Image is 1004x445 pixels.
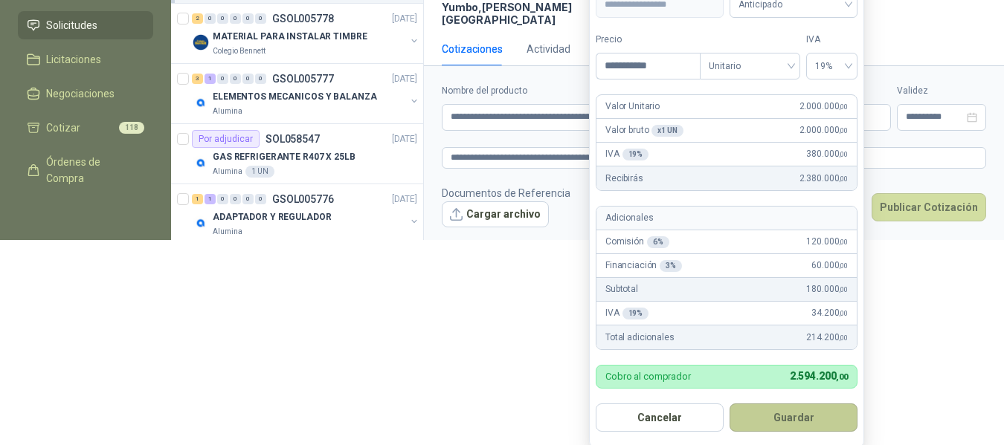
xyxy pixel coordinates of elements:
span: 118 [119,122,144,134]
div: 3 [192,74,203,84]
p: GSOL005778 [272,13,334,24]
img: Company Logo [192,33,210,51]
p: MATERIAL PARA INSTALAR TIMBRE [213,30,367,44]
div: 19 % [622,308,649,319]
div: 6 % [647,236,669,248]
button: Cargar archivo [442,201,549,228]
p: Cobro al comprador [605,371,691,381]
span: 180.000 [806,282,848,296]
div: 0 [205,13,216,24]
p: ELEMENTOS MECANICOS Y BALANZA [213,90,377,104]
div: 0 [230,13,241,24]
a: 1 1 0 0 0 0 GSOL005776[DATE] Company LogoADAPTADOR Y REGULADORAlumina [192,190,420,238]
span: 2.000.000 [799,123,848,137]
span: Licitaciones [46,51,101,68]
div: 0 [255,13,266,24]
a: Solicitudes [18,11,153,39]
span: ,00 [836,372,848,382]
button: Cancelar [596,403,724,432]
p: Valor bruto [605,123,683,137]
p: Total adicionales [605,331,675,345]
img: Company Logo [192,94,210,111]
span: 214.200 [806,331,848,345]
label: IVA [806,33,857,47]
a: 3 1 0 0 0 0 GSOL005777[DATE] Company LogoELEMENTOS MECANICOS Y BALANZAAlumina [192,70,420,117]
p: Colegio Bennett [213,45,266,57]
p: Financiación [605,259,682,273]
span: ,00 [839,175,848,183]
span: 2.594.200 [790,370,848,382]
div: 2 [192,13,203,24]
span: Cotizar [46,120,80,136]
label: Precio [596,33,700,47]
div: Por adjudicar [192,130,260,148]
div: x 1 UN [651,125,683,137]
button: Publicar Cotización [872,193,986,221]
span: 34.200 [811,306,848,320]
label: Validez [897,84,986,98]
p: IVA [605,306,649,320]
span: ,00 [839,309,848,317]
div: 0 [242,194,254,204]
p: [DATE] [392,192,417,207]
div: 1 [205,194,216,204]
div: 19 % [622,149,649,160]
span: 2.000.000 [799,100,848,114]
div: Actividad [527,41,570,57]
span: ,00 [839,126,848,134]
span: Unitario [709,55,791,77]
span: ,00 [839,262,848,270]
span: ,00 [839,150,848,158]
span: ,00 [839,238,848,246]
a: Remisiones [18,198,153,227]
p: GSOL005777 [272,74,334,84]
a: Negociaciones [18,79,153,108]
p: [DATE] [392,132,417,146]
a: Cotizar118 [18,114,153,142]
div: 0 [242,13,254,24]
p: IVA [605,147,649,161]
span: ,00 [839,334,848,342]
p: [DATE] [392,72,417,86]
div: 0 [230,74,241,84]
p: Alumina [213,226,242,238]
p: Valor Unitario [605,100,660,114]
img: Company Logo [192,154,210,172]
a: 2 0 0 0 0 0 GSOL005778[DATE] Company LogoMATERIAL PARA INSTALAR TIMBREColegio Bennett [192,10,420,57]
div: 0 [230,194,241,204]
div: 0 [217,13,228,24]
span: ,00 [839,285,848,293]
div: 0 [242,74,254,84]
p: Adicionales [605,211,653,225]
p: Subtotal [605,282,638,296]
div: 3 % [660,260,682,272]
a: Órdenes de Compra [18,148,153,192]
span: 380.000 [806,147,848,161]
span: ,00 [839,103,848,111]
label: Nombre del producto [442,84,683,98]
p: GSOL005776 [272,194,334,204]
div: 0 [217,74,228,84]
div: 1 [192,194,203,204]
div: 0 [255,194,266,204]
p: Recibirás [605,172,643,186]
span: 60.000 [811,259,848,273]
div: Cotizaciones [442,41,503,57]
p: Comisión [605,235,669,249]
span: 2.380.000 [799,172,848,186]
p: [DATE] [392,12,417,26]
div: 0 [217,194,228,204]
p: Alumina [213,166,242,178]
a: Por adjudicarSOL058547[DATE] Company LogoGAS REFRIGERANTE R407 X 25LBAlumina1 UN [171,124,423,184]
div: 1 UN [245,166,274,178]
div: 1 [205,74,216,84]
img: Company Logo [192,214,210,232]
p: ADAPTADOR Y REGULADOR [213,210,331,224]
button: Guardar [730,403,857,432]
span: Solicitudes [46,17,97,33]
p: SOL058547 [266,134,320,144]
p: Documentos de Referencia [442,185,570,201]
a: Licitaciones [18,45,153,74]
p: GAS REFRIGERANTE R407 X 25LB [213,150,355,164]
div: 0 [255,74,266,84]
